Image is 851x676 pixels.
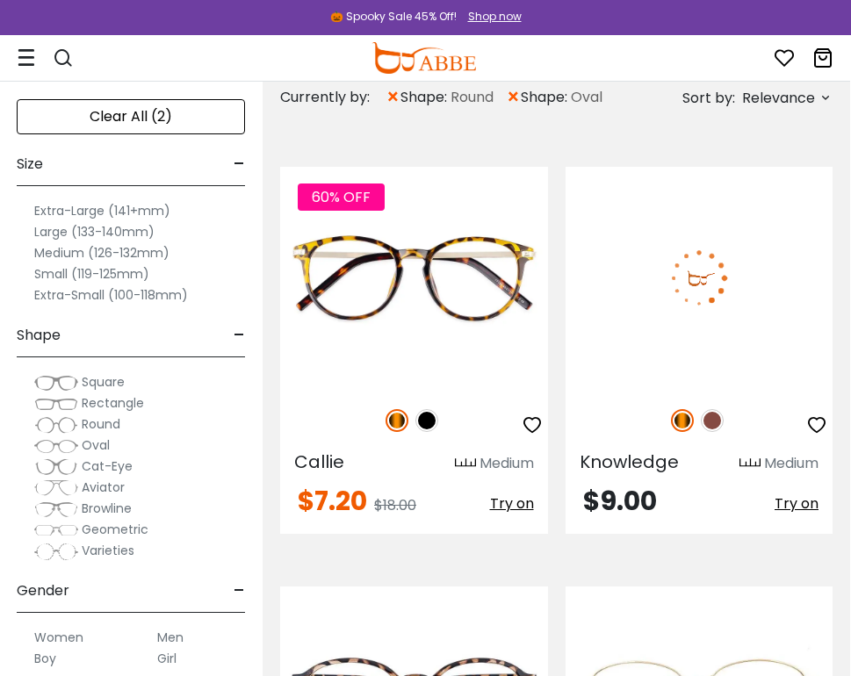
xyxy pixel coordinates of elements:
[34,543,78,561] img: Varieties.png
[468,9,522,25] div: Shop now
[17,570,69,612] span: Gender
[34,395,78,413] img: Rectangle.png
[34,479,78,497] img: Aviator.png
[506,82,521,113] span: ×
[451,87,494,108] span: Round
[374,495,416,515] span: $18.00
[701,409,724,432] img: Brown
[583,482,657,520] span: $9.00
[371,42,475,74] img: abbeglasses.com
[34,263,149,284] label: Small (119-125mm)
[330,9,457,25] div: 🎃 Spooky Sale 45% Off!
[17,314,61,356] span: Shape
[34,416,78,434] img: Round.png
[34,221,155,242] label: Large (133-140mm)
[775,493,819,514] span: Try on
[82,373,125,391] span: Square
[157,627,184,648] label: Men
[739,457,761,471] img: size ruler
[386,82,400,113] span: ×
[234,314,245,356] span: -
[82,457,133,475] span: Cat-Eye
[521,87,571,108] span: shape:
[490,488,534,520] button: Try on
[17,99,245,134] div: Clear All (2)
[480,453,534,474] div: Medium
[234,570,245,612] span: -
[34,458,78,476] img: Cat-Eye.png
[386,409,408,432] img: Tortoise
[580,449,679,474] span: Knowledge
[82,500,132,517] span: Browline
[490,493,534,514] span: Try on
[82,542,134,559] span: Varieties
[17,143,43,185] span: Size
[298,482,367,520] span: $7.20
[234,143,245,185] span: -
[34,200,170,221] label: Extra-Large (141+mm)
[34,500,78,518] img: Browline.png
[82,415,120,433] span: Round
[34,284,188,306] label: Extra-Small (100-118mm)
[157,648,177,669] label: Girl
[34,648,56,669] label: Boy
[34,242,169,263] label: Medium (126-132mm)
[400,87,451,108] span: shape:
[455,457,476,471] img: size ruler
[764,453,819,474] div: Medium
[82,521,148,538] span: Geometric
[742,83,815,114] span: Relevance
[280,82,386,113] div: Currently by:
[294,449,344,474] span: Callie
[280,167,548,390] img: Tortoise Callie - Combination ,Universal Bridge Fit
[82,436,110,454] span: Oval
[82,394,144,412] span: Rectangle
[459,9,522,24] a: Shop now
[571,87,602,108] span: Oval
[34,627,83,648] label: Women
[82,478,125,496] span: Aviator
[775,488,819,520] button: Try on
[34,521,78,539] img: Geometric.png
[34,437,78,455] img: Oval.png
[671,409,694,432] img: Tortoise
[298,183,385,211] span: 60% OFF
[682,88,735,108] span: Sort by:
[34,374,78,392] img: Square.png
[566,167,833,390] img: Tortoise Knowledge - Acetate ,Universal Bridge Fit
[415,409,438,432] img: Black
